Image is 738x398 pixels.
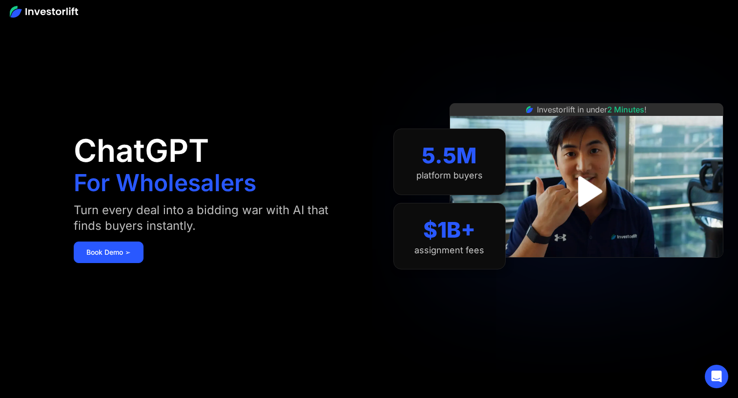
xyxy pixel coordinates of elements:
[74,202,339,234] div: Turn every deal into a bidding war with AI that finds buyers instantly.
[74,171,256,195] h1: For Wholesalers
[423,217,475,243] div: $1B+
[422,143,477,169] div: 5.5M
[705,365,728,388] div: Open Intercom Messenger
[565,170,608,213] a: open lightbox
[607,105,644,114] span: 2 Minutes
[74,242,143,263] a: Book Demo ➢
[537,104,647,115] div: Investorlift in under !
[414,245,484,256] div: assignment fees
[416,170,483,181] div: platform buyers
[74,135,209,166] h1: ChatGPT
[513,263,659,274] iframe: Customer reviews powered by Trustpilot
